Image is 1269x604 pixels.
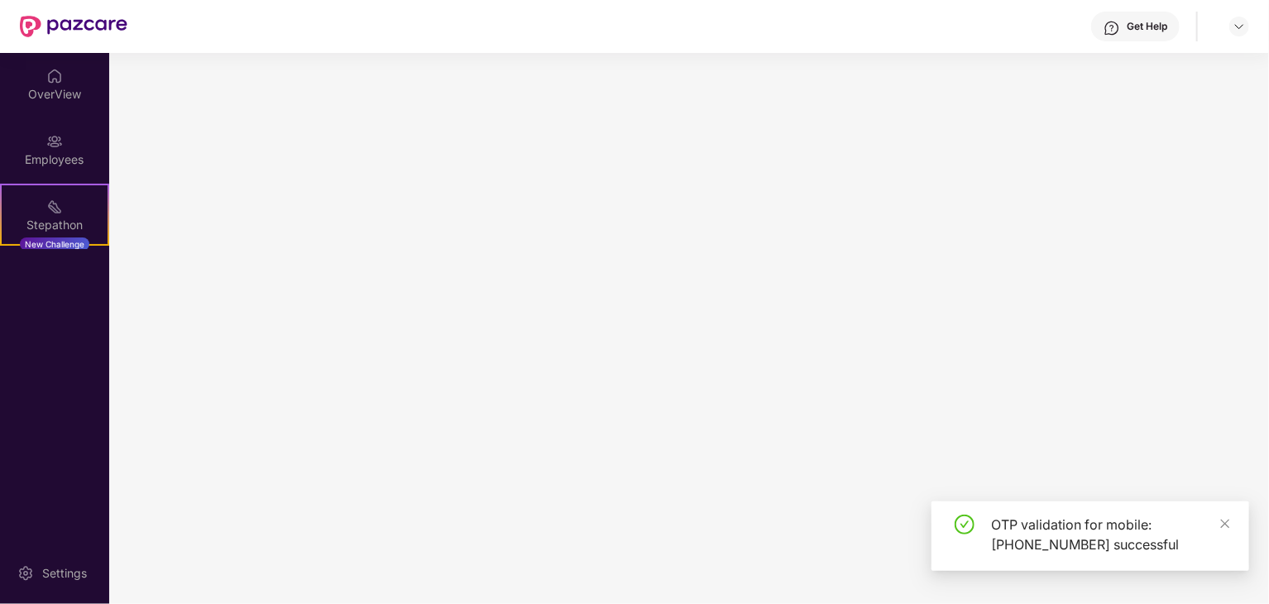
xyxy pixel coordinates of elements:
[1104,20,1120,36] img: svg+xml;base64,PHN2ZyBpZD0iSGVscC0zMngzMiIgeG1sbnM9Imh0dHA6Ly93d3cudzMub3JnLzIwMDAvc3ZnIiB3aWR0aD...
[2,217,108,233] div: Stepathon
[46,68,63,84] img: svg+xml;base64,PHN2ZyBpZD0iSG9tZSIgeG1sbnM9Imh0dHA6Ly93d3cudzMub3JnLzIwMDAvc3ZnIiB3aWR0aD0iMjAiIG...
[20,16,127,37] img: New Pazcare Logo
[1219,518,1231,530] span: close
[46,133,63,150] img: svg+xml;base64,PHN2ZyBpZD0iRW1wbG95ZWVzIiB4bWxucz0iaHR0cDovL3d3dy53My5vcmcvMjAwMC9zdmciIHdpZHRoPS...
[1233,20,1246,33] img: svg+xml;base64,PHN2ZyBpZD0iRHJvcGRvd24tMzJ4MzIiIHhtbG5zPSJodHRwOi8vd3d3LnczLm9yZy8yMDAwL3N2ZyIgd2...
[37,565,92,582] div: Settings
[17,565,34,582] img: svg+xml;base64,PHN2ZyBpZD0iU2V0dGluZy0yMHgyMCIgeG1sbnM9Imh0dHA6Ly93d3cudzMub3JnLzIwMDAvc3ZnIiB3aW...
[1127,20,1167,33] div: Get Help
[46,199,63,215] img: svg+xml;base64,PHN2ZyB4bWxucz0iaHR0cDovL3d3dy53My5vcmcvMjAwMC9zdmciIHdpZHRoPSIyMSIgaGVpZ2h0PSIyMC...
[955,515,974,534] span: check-circle
[991,515,1229,554] div: OTP validation for mobile: [PHONE_NUMBER] successful
[20,237,89,251] div: New Challenge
